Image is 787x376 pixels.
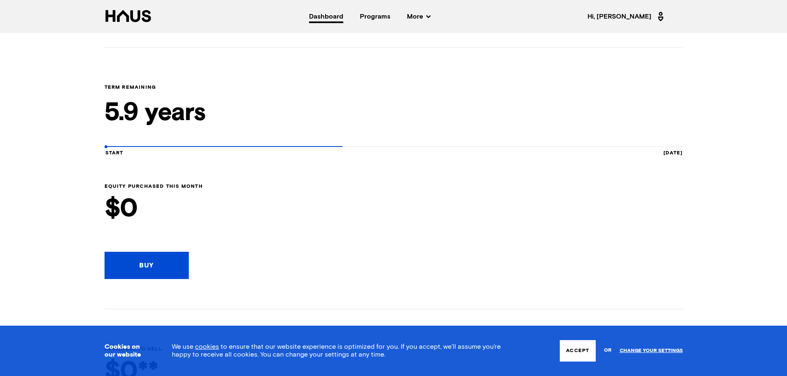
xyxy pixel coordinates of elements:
button: BUY [105,252,189,279]
h1: $0 [105,197,203,222]
h1: 5.9 years [105,101,683,125]
span: [DATE] [663,146,682,154]
span: START [105,146,124,154]
span: More [407,13,430,20]
a: Programs [360,13,390,20]
span: or [604,343,611,358]
button: Accept [560,340,595,362]
span: Hi, [PERSON_NAME] [587,10,666,23]
a: Dashboard [309,13,343,20]
a: Change your settings [620,348,683,354]
div: term remaining [105,85,683,90]
span: We use to ensure that our website experience is optimized for you. If you accept, we’ll assume yo... [172,343,501,358]
a: cookies [195,343,219,350]
div: equity purchased this month [105,184,203,189]
h3: Cookies on our website [105,343,151,359]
